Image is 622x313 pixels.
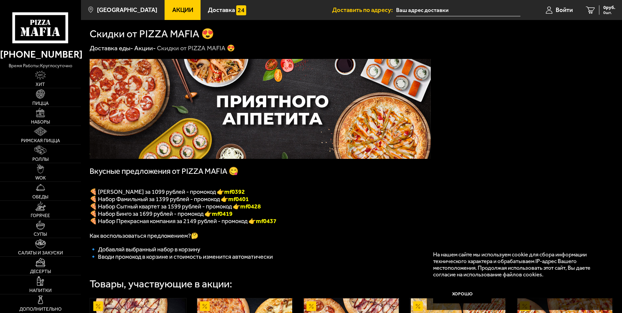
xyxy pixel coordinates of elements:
[200,301,210,311] img: Акционный
[208,7,235,13] span: Доставка
[556,7,573,13] span: Войти
[134,44,156,52] a: Акции-
[603,5,615,10] span: 0 руб.
[31,213,50,218] span: Горячее
[90,217,256,225] span: 🍕 Набор Прекрасная компания за 2149 рублей - промокод 👉
[212,210,233,217] b: mf0419
[31,120,50,125] span: Наборы
[224,188,245,195] font: mf0392
[97,7,157,13] span: [GEOGRAPHIC_DATA]
[433,251,603,278] p: На нашем сайте мы используем cookie для сбора информации технического характера и обрабатываем IP...
[413,301,423,311] img: Акционный
[90,210,233,217] span: 🍕 Набор Бинго за 1699 рублей - промокод 👉
[90,29,214,39] h1: Скидки от PIZZA MAFIA 😍
[35,176,46,180] span: WOK
[90,195,249,203] span: 🍕 Набор Фамильный за 1399 рублей - промокод 👉
[93,301,103,311] img: Акционный
[256,217,277,225] span: mf0437
[433,284,491,303] button: Хорошо
[90,188,245,195] span: 🍕 [PERSON_NAME] за 1099 рублей - промокод 👉
[32,157,49,162] span: Роллы
[396,4,520,16] input: Ваш адрес доставки
[90,59,431,159] img: 1024x1024
[90,166,239,176] span: Вкусные предложения от PIZZA MAFIA 😋
[90,279,232,289] div: Товары, участвующие в акции:
[228,195,249,203] b: mf0401
[32,101,49,106] span: Пицца
[21,139,60,143] span: Римская пицца
[34,232,47,237] span: Супы
[236,5,246,15] img: 15daf4d41897b9f0e9f617042186c801.svg
[157,44,235,52] div: Скидки от PIZZA MAFIA 😍
[19,307,62,312] span: Дополнительно
[90,246,200,253] span: 🔹 Добавляй выбранный набор в корзину
[307,301,316,311] img: Акционный
[29,288,52,293] span: Напитки
[240,203,261,210] b: mf0428
[90,253,273,260] span: 🔹 Вводи промокод в корзине и стоимость изменится автоматически
[172,7,193,13] span: Акции
[30,269,51,274] span: Десерты
[90,44,133,52] a: Доставка еды-
[603,11,615,15] span: 0 шт.
[90,203,261,210] span: 🍕 Набор Сытный квартет за 1599 рублей - промокод 👉
[332,7,396,13] span: Доставить по адресу:
[36,82,45,87] span: Хит
[90,232,198,239] span: Как воспользоваться предложением?🤔
[32,195,48,199] span: Обеды
[18,251,63,255] span: Салаты и закуски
